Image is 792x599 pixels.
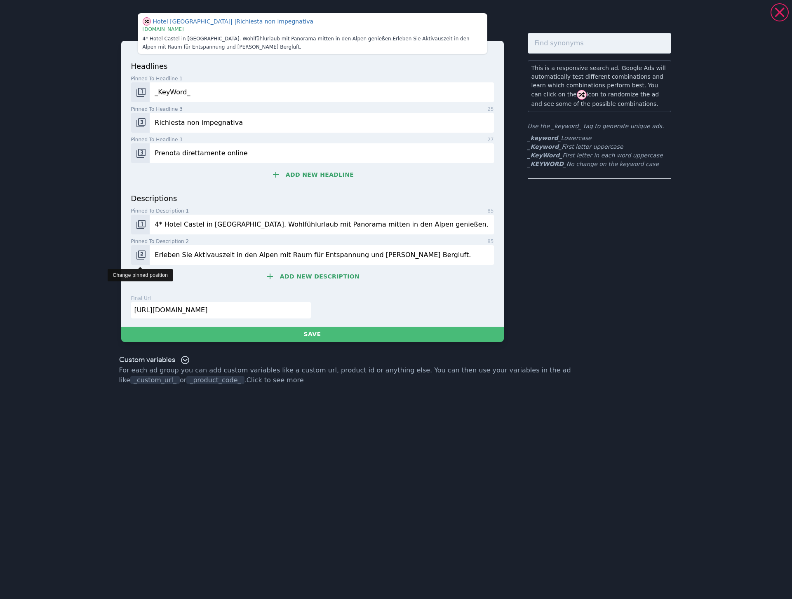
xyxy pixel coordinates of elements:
[131,113,150,133] button: Change pinned position
[119,355,190,365] div: Custom variables
[528,151,671,160] li: First letter in each word uppercase
[136,87,146,97] img: pos-1.svg
[138,13,487,54] div: This is just a visual aid. Your CSV will only contain exactly what you add in the form below.
[143,17,151,26] img: shuffle.svg
[153,18,233,25] span: Hotel [GEOGRAPHIC_DATA]
[487,136,494,143] span: 27
[230,18,233,25] span: |
[528,143,562,150] b: _Keyword_
[186,376,244,384] span: _product_code_
[131,136,183,143] span: Pinned to headline 3
[136,148,146,158] img: pos-3.svg
[131,193,494,204] p: descriptions
[528,161,566,167] b: _KEYWORD_
[528,152,563,159] b: _KeyWord_
[131,295,151,302] p: final url
[131,61,494,72] p: headlines
[236,18,313,25] span: Richiesta non impegnativa
[487,207,494,215] span: 85
[131,166,494,183] button: Add new headline
[136,250,146,260] img: pos-2.svg
[131,245,150,265] button: Change pinned position
[234,18,236,25] span: |
[577,90,587,100] img: shuffle.svg
[487,105,494,113] span: 25
[131,238,189,245] span: Pinned to description 2
[121,327,504,342] button: Save
[131,105,183,113] span: Pinned to headline 3
[531,64,667,108] p: This is a responsive search ad. Google Ads will automatically test different combinations and lea...
[528,160,671,168] li: No change on the keyword case
[143,26,184,32] span: [DOMAIN_NAME]
[131,207,189,215] span: Pinned to description 1
[487,238,494,245] span: 85
[130,376,180,384] span: _custom_url_
[131,268,494,285] button: Add new description
[528,135,561,141] b: _keyword_
[131,82,150,102] button: Change pinned position
[143,36,393,42] span: 4* Hotel Castel in [GEOGRAPHIC_DATA]. Wohlfühlurlaub mit Panorama mitten in den Alpen genießen.
[528,134,671,168] ul: First letter uppercase
[131,143,150,163] button: Change pinned position
[131,75,183,82] span: Pinned to headline 1
[136,118,146,128] img: pos-3.svg
[136,220,146,229] img: pos-1.svg
[247,376,304,384] a: Click to see more
[528,122,671,131] p: Use the _keyword_ tag to generate unique ads.
[143,17,151,25] span: Show different combination
[528,134,671,143] li: Lowercase
[528,33,671,54] input: Find synonyms
[131,215,150,234] button: Change pinned position
[119,365,673,385] p: For each ad group you can add custom variables like a custom url, product id or anything else. Yo...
